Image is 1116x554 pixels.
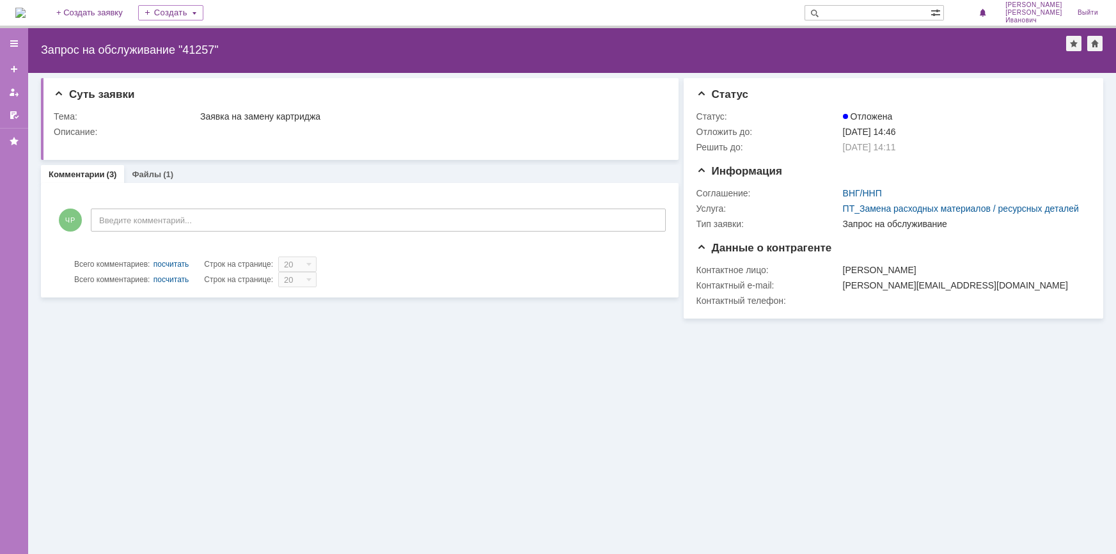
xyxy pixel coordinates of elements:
span: Отложена [843,111,893,122]
div: [PERSON_NAME] [843,265,1084,275]
div: [PERSON_NAME][EMAIL_ADDRESS][DOMAIN_NAME] [843,280,1084,290]
img: logo [15,8,26,18]
div: Контактный телефон: [696,296,840,306]
a: Перейти на домашнюю страницу [15,8,26,18]
a: Создать заявку [4,59,24,79]
span: [DATE] 14:11 [843,142,896,152]
span: Суть заявки [54,88,134,100]
div: (3) [107,170,117,179]
a: Мои согласования [4,105,24,125]
div: Заявка на замену картриджа [200,111,659,122]
div: Тема: [54,111,198,122]
span: Всего комментариев: [74,275,150,284]
div: Контактное лицо: [696,265,840,275]
span: [PERSON_NAME] [1005,9,1062,17]
div: Тип заявки: [696,219,840,229]
span: Данные о контрагенте [696,242,832,254]
div: Описание: [54,127,662,137]
div: Запрос на обслуживание [843,219,1084,229]
div: Сделать домашней страницей [1087,36,1103,51]
span: [PERSON_NAME] [1005,1,1062,9]
div: Соглашение: [696,188,840,198]
a: Файлы [132,170,161,179]
a: Комментарии [49,170,105,179]
div: Отложить до: [696,127,840,137]
a: ПТ_Замена расходных материалов / ресурсных деталей [843,203,1079,214]
i: Строк на странице: [74,257,273,272]
div: Добавить в избранное [1066,36,1081,51]
div: Запрос на обслуживание "41257" [41,44,1066,56]
span: ЧР [59,209,82,232]
span: Иванович [1005,17,1062,24]
div: Услуга: [696,203,840,214]
span: Статус [696,88,748,100]
div: Создать [138,5,203,20]
div: [DATE] 14:46 [843,127,1084,137]
span: Всего комментариев: [74,260,150,269]
div: Статус: [696,111,840,122]
a: Мои заявки [4,82,24,102]
i: Строк на странице: [74,272,273,287]
a: ВНГ/ННП [843,188,882,198]
div: посчитать [153,272,189,287]
span: Расширенный поиск [931,6,943,18]
span: Информация [696,165,782,177]
div: Решить до: [696,142,840,152]
div: посчитать [153,257,189,272]
div: (1) [163,170,173,179]
div: Контактный e-mail: [696,280,840,290]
